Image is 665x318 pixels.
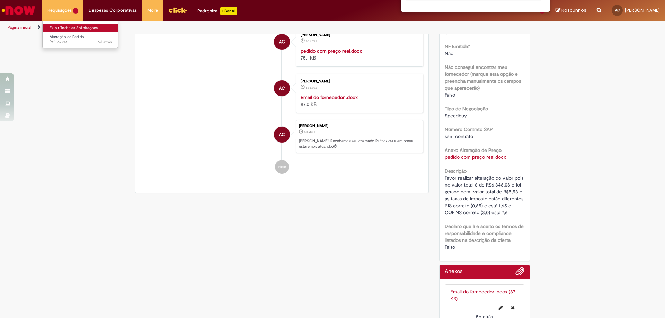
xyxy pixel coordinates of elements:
div: [PERSON_NAME] [299,124,419,128]
span: R13567941 [50,39,112,45]
a: pedido com preço real.docx [301,48,362,54]
span: AC [615,8,620,12]
ul: Requisições [42,21,118,48]
span: 5d atrás [306,85,317,90]
span: Sim [445,29,453,36]
div: [PERSON_NAME] [301,79,416,83]
time: 25/09/2025 16:39:41 [306,85,317,90]
b: Descrição [445,168,467,174]
time: 25/09/2025 16:43:18 [98,39,112,45]
span: Speedbuy [445,112,467,119]
a: Rascunhos [556,7,586,14]
p: +GenAi [220,7,237,15]
button: Editar nome de arquivo Email do fornecedor .docx [495,302,507,313]
button: Excluir Email do fornecedor .docx [507,302,519,313]
b: Tipo de Negociação [445,106,488,112]
b: Declaro que li e aceito os termos de responsabilidade e compliance listados na descrição da oferta [445,223,524,243]
span: 5 [539,8,545,14]
p: [PERSON_NAME]! Recebemos seu chamado R13567941 e em breve estaremos atuando. [299,138,419,149]
a: Exibir Todas as Solicitações [43,24,119,32]
a: Página inicial [8,25,32,30]
div: Padroniza [197,7,237,15]
span: AC [279,34,285,50]
a: Email do fornecedor .docx [301,94,358,100]
div: [PERSON_NAME] [301,33,416,37]
span: 5d atrás [304,130,315,134]
a: Download de pedido com preço real.docx [445,154,506,160]
span: AC [279,126,285,143]
span: 5d atrás [98,39,112,45]
span: More [147,7,158,14]
button: Adicionar anexos [515,267,524,279]
span: sem contrato [445,133,473,139]
div: Adalberto Vasconcelos Cardoso [274,34,290,50]
img: click_logo_yellow_360x200.png [168,5,187,15]
span: Falso [445,244,455,250]
span: [PERSON_NAME] [625,7,660,13]
div: Adalberto Vasconcelos Cardoso [274,127,290,143]
img: ServiceNow [1,3,36,17]
span: Falso [445,92,455,98]
span: Favor realizar alteração do valor pois no valor total é de R$6.346,08 e foi gerado com valor tota... [445,175,525,216]
time: 25/09/2025 16:39:41 [306,39,317,43]
div: 87.0 KB [301,94,416,108]
h2: Anexos [445,269,462,275]
span: Alteração de Pedido [50,34,84,39]
b: NF Emitida? [445,43,470,49]
li: Adalberto Vasconcelos Cardoso [141,120,423,153]
span: 1 [73,8,78,14]
div: 75.1 KB [301,47,416,61]
b: Anexo Alteração de Preço [445,147,502,153]
span: Rascunhos [561,7,586,13]
b: Número Contrato SAP [445,126,493,133]
a: Aberto R13567941 : Alteração de Pedido [43,33,119,46]
a: Email do fornecedor .docx (87 KB) [450,289,515,302]
span: Requisições [47,7,72,14]
span: 5d atrás [306,39,317,43]
span: Não [445,50,453,56]
ul: Trilhas de página [5,21,438,34]
div: Adalberto Vasconcelos Cardoso [274,80,290,96]
time: 25/09/2025 16:43:17 [304,130,315,134]
span: Despesas Corporativas [89,7,137,14]
b: Não consegui encontrar meu fornecedor (marque esta opção e preencha manualmente os campos que apa... [445,64,521,91]
span: AC [279,80,285,97]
